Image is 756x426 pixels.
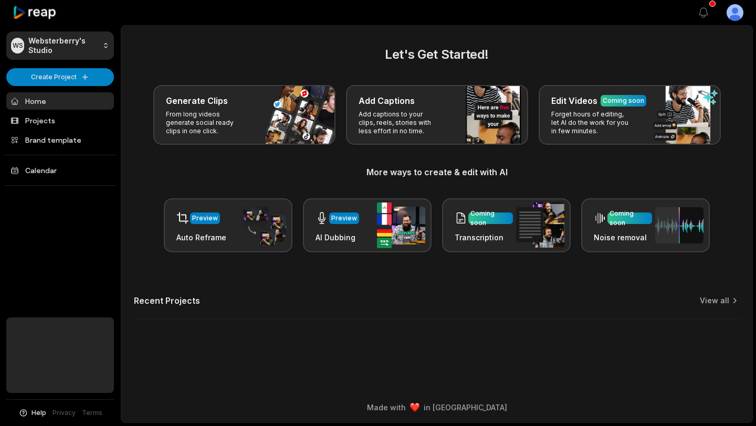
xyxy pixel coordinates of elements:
h3: More ways to create & edit with AI [134,166,740,178]
h3: Add Captions [359,94,415,107]
img: heart emoji [410,403,419,412]
h3: Edit Videos [551,94,597,107]
h2: Recent Projects [134,295,200,306]
h3: Generate Clips [166,94,228,107]
a: Brand template [6,131,114,148]
div: Made with in [GEOGRAPHIC_DATA] [131,402,743,413]
img: auto_reframe.png [238,205,286,246]
img: transcription.png [516,203,564,248]
h3: Auto Reframe [176,232,226,243]
p: From long videos generate social ready clips in one click. [166,110,247,135]
a: Projects [6,112,114,129]
a: Privacy [52,408,76,418]
div: Coming soon [470,209,511,228]
div: Preview [331,214,357,223]
h3: AI Dubbing [316,232,359,243]
div: Preview [192,214,218,223]
div: Coming soon [610,209,650,228]
button: Create Project [6,68,114,86]
p: Websterberry's Studio [28,36,98,55]
div: WS [11,38,24,54]
div: Coming soon [603,96,644,105]
a: View all [700,295,729,306]
img: noise_removal.png [655,207,703,243]
p: Add captions to your clips, reels, stories with less effort in no time. [359,110,440,135]
h3: Noise removal [594,232,652,243]
p: Forget hours of editing, let AI do the work for you in few minutes. [551,110,633,135]
button: Help [18,408,46,418]
h3: Transcription [455,232,513,243]
a: Home [6,92,114,110]
img: ai_dubbing.png [377,203,425,248]
a: Calendar [6,162,114,179]
span: Help [31,408,46,418]
a: Terms [82,408,102,418]
h2: Let's Get Started! [134,45,740,64]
